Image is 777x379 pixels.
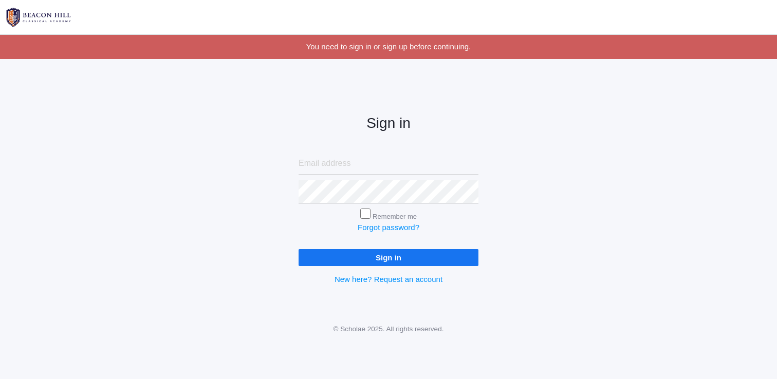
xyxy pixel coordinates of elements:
a: Forgot password? [358,223,419,232]
a: New here? Request an account [335,275,442,283]
input: Email address [299,152,478,175]
input: Sign in [299,249,478,266]
label: Remember me [373,213,417,220]
h2: Sign in [299,116,478,131]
